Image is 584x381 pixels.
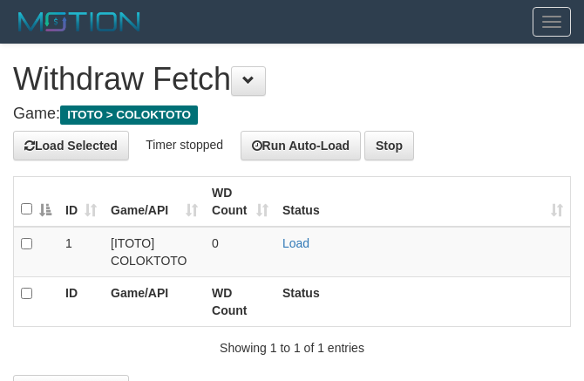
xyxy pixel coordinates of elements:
[104,277,205,327] th: Game/API
[205,277,275,327] th: WD Count
[212,236,219,250] span: 0
[275,177,571,228] th: Status: activate to sort column ascending
[60,105,198,125] span: ITOTO > COLOKTOTO
[364,131,414,160] button: Stop
[282,236,309,250] a: Load
[205,177,275,228] th: WD Count: activate to sort column ascending
[13,105,571,123] h4: Game:
[275,277,571,327] th: Status
[146,138,223,152] span: Timer stopped
[13,332,571,357] div: Showing 1 to 1 of 1 entries
[104,227,205,277] td: [ITOTO] COLOKTOTO
[13,131,129,160] button: Load Selected
[58,177,104,228] th: ID: activate to sort column ascending
[58,227,104,277] td: 1
[13,9,146,35] img: MOTION_logo.png
[58,277,104,327] th: ID
[241,131,362,160] button: Run Auto-Load
[13,62,571,97] h1: Withdraw Fetch
[104,177,205,228] th: Game/API: activate to sort column ascending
